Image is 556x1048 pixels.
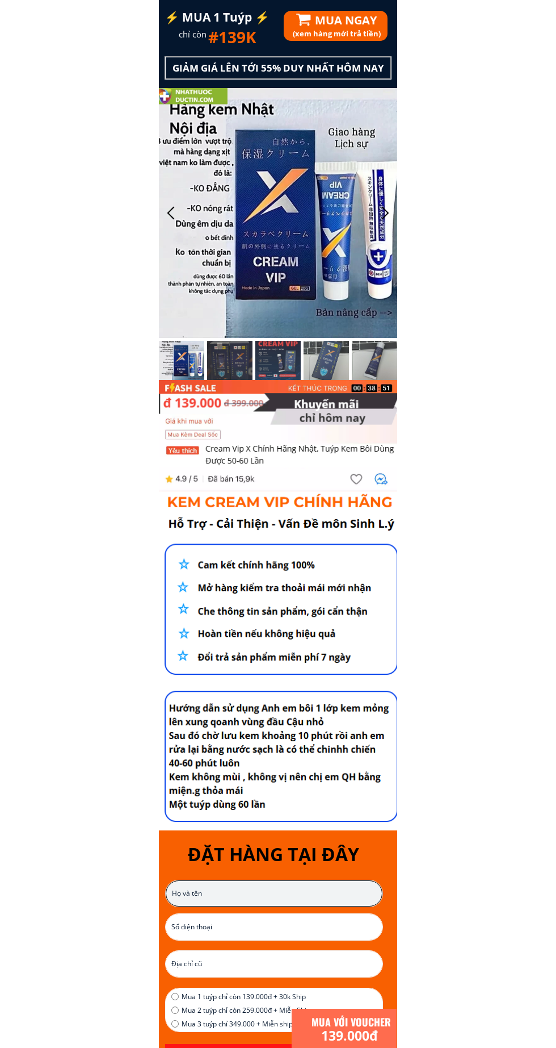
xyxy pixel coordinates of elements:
input: Địa chỉ cũ [169,951,380,977]
h3: chỉ còn [179,27,406,41]
span: Mua 2 tuýp chỉ còn 259.000đ + Miễn Ship [182,1005,310,1016]
h3: 139.000đ [321,1025,410,1046]
h1: ĐẶT HÀNG TẠI ĐÂY [188,840,389,869]
input: Họ và tên [169,881,379,906]
h1: #139K [208,24,378,50]
h3: GIẢM GIÁ LÊN TỚI 55% DUY NHẤT HÔM NAY [172,60,452,91]
input: Số điện thoại [169,914,380,940]
h1: MUA VỚI VOUCHER [311,1014,467,1030]
h3: ⚡️ MUA 1 Tuýp ⚡️ [165,8,278,27]
h3: (xem hàng mới trả tiền) [293,28,520,40]
h1: MUA NGAY [315,11,485,30]
span: Mua 1 tuýp chỉ còn 139.000đ + 30k Ship [182,991,310,1002]
span: Mua 3 tuýp chỉ 349.000 + Miễn ship [182,1018,310,1029]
